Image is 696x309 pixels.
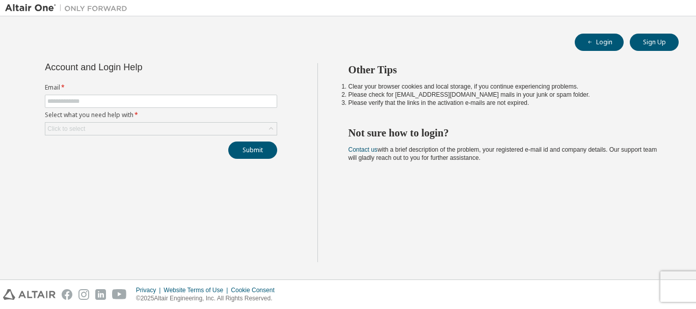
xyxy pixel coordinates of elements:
[136,286,164,294] div: Privacy
[349,146,378,153] a: Contact us
[95,289,106,300] img: linkedin.svg
[5,3,132,13] img: Altair One
[112,289,127,300] img: youtube.svg
[575,34,624,51] button: Login
[349,146,657,161] span: with a brief description of the problem, your registered e-mail id and company details. Our suppo...
[45,123,277,135] div: Click to select
[349,99,661,107] li: Please verify that the links in the activation e-mails are not expired.
[45,111,277,119] label: Select what you need help with
[136,294,281,303] p: © 2025 Altair Engineering, Inc. All Rights Reserved.
[349,63,661,76] h2: Other Tips
[349,126,661,139] h2: Not sure how to login?
[630,34,679,51] button: Sign Up
[78,289,89,300] img: instagram.svg
[45,63,231,71] div: Account and Login Help
[45,83,277,92] label: Email
[231,286,280,294] div: Cookie Consent
[164,286,231,294] div: Website Terms of Use
[47,125,85,133] div: Click to select
[3,289,56,300] img: altair_logo.svg
[349,91,661,99] li: Please check for [EMAIL_ADDRESS][DOMAIN_NAME] mails in your junk or spam folder.
[349,82,661,91] li: Clear your browser cookies and local storage, if you continue experiencing problems.
[228,142,277,159] button: Submit
[62,289,72,300] img: facebook.svg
